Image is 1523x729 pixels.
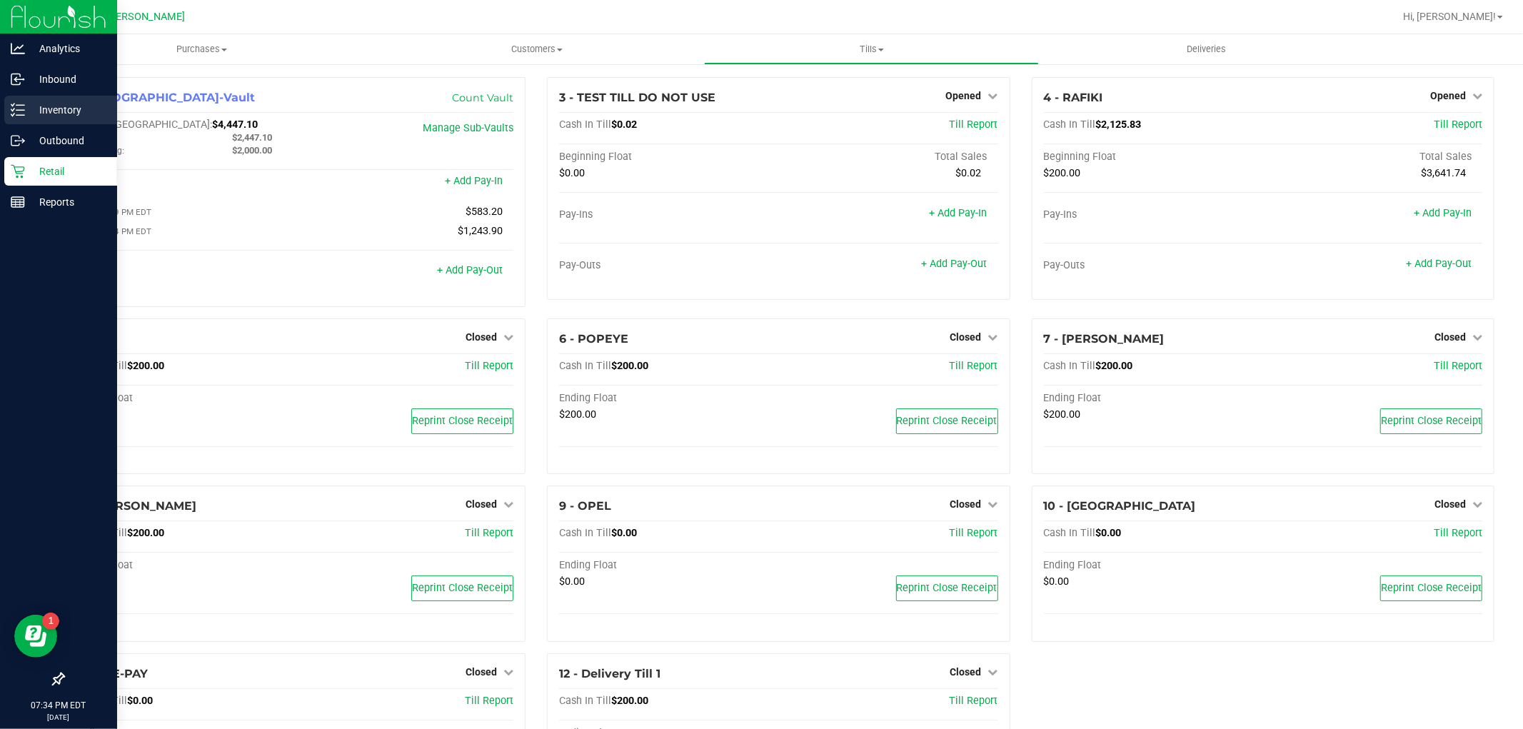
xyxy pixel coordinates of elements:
[369,34,704,64] a: Customers
[705,43,1038,56] span: Tills
[1044,499,1196,513] span: 10 - [GEOGRAPHIC_DATA]
[559,559,778,572] div: Ending Float
[452,91,513,104] a: Count Vault
[466,331,497,343] span: Closed
[950,666,982,678] span: Closed
[1406,258,1472,270] a: + Add Pay-Out
[412,415,513,427] span: Reprint Close Receipt
[611,360,648,372] span: $200.00
[950,695,998,707] span: Till Report
[559,151,778,164] div: Beginning Float
[1434,119,1482,131] span: Till Report
[1044,527,1096,539] span: Cash In Till
[950,360,998,372] span: Till Report
[1403,11,1496,22] span: Hi, [PERSON_NAME]!
[11,195,25,209] inline-svg: Reports
[611,527,637,539] span: $0.00
[559,499,611,513] span: 9 - OPEL
[559,167,585,179] span: $0.00
[897,582,997,594] span: Reprint Close Receipt
[896,575,998,601] button: Reprint Close Receipt
[950,119,998,131] a: Till Report
[559,695,611,707] span: Cash In Till
[1044,575,1070,588] span: $0.00
[1044,392,1263,405] div: Ending Float
[896,408,998,434] button: Reprint Close Receipt
[423,122,513,134] a: Manage Sub-Vaults
[1381,582,1482,594] span: Reprint Close Receipt
[559,208,778,221] div: Pay-Ins
[1044,91,1103,104] span: 4 - RAFIKI
[559,91,715,104] span: 3 - TEST TILL DO NOT USE
[1167,43,1245,56] span: Deliveries
[466,498,497,510] span: Closed
[6,712,111,723] p: [DATE]
[6,699,111,712] p: 07:34 PM EDT
[611,119,637,131] span: $0.02
[11,72,25,86] inline-svg: Inbound
[1044,559,1263,572] div: Ending Float
[465,360,513,372] a: Till Report
[1044,151,1263,164] div: Beginning Float
[559,667,660,680] span: 12 - Delivery Till 1
[25,71,111,88] p: Inbound
[1096,360,1133,372] span: $200.00
[946,90,982,101] span: Opened
[11,103,25,117] inline-svg: Inventory
[559,527,611,539] span: Cash In Till
[25,132,111,149] p: Outbound
[897,415,997,427] span: Reprint Close Receipt
[437,264,503,276] a: + Add Pay-Out
[25,193,111,211] p: Reports
[106,11,185,23] span: [PERSON_NAME]
[465,527,513,539] a: Till Report
[412,582,513,594] span: Reprint Close Receipt
[1044,208,1263,221] div: Pay-Ins
[1044,332,1165,346] span: 7 - [PERSON_NAME]
[411,408,513,434] button: Reprint Close Receipt
[1430,90,1466,101] span: Opened
[466,666,497,678] span: Closed
[212,119,258,131] span: $4,447.10
[25,40,111,57] p: Analytics
[232,145,272,156] span: $2,000.00
[25,163,111,180] p: Retail
[1434,527,1482,539] a: Till Report
[1039,34,1374,64] a: Deliveries
[1434,498,1466,510] span: Closed
[127,360,164,372] span: $200.00
[930,207,987,219] a: + Add Pay-In
[778,151,997,164] div: Total Sales
[42,613,59,630] iframe: Resource center unread badge
[559,119,611,131] span: Cash In Till
[1044,119,1096,131] span: Cash In Till
[704,34,1039,64] a: Tills
[950,527,998,539] a: Till Report
[1414,207,1472,219] a: + Add Pay-In
[559,259,778,272] div: Pay-Outs
[11,164,25,179] inline-svg: Retail
[25,101,111,119] p: Inventory
[922,258,987,270] a: + Add Pay-Out
[611,695,648,707] span: $200.00
[75,119,212,131] span: Cash In [GEOGRAPHIC_DATA]:
[1044,360,1096,372] span: Cash In Till
[75,91,255,104] span: 1 - [GEOGRAPHIC_DATA]-Vault
[75,499,196,513] span: 8 - [PERSON_NAME]
[127,695,153,707] span: $0.00
[1381,415,1482,427] span: Reprint Close Receipt
[75,176,294,189] div: Pay-Ins
[75,392,294,405] div: Ending Float
[127,527,164,539] span: $200.00
[559,408,596,421] span: $200.00
[445,175,503,187] a: + Add Pay-In
[34,43,369,56] span: Purchases
[34,34,369,64] a: Purchases
[465,695,513,707] a: Till Report
[950,331,982,343] span: Closed
[11,41,25,56] inline-svg: Analytics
